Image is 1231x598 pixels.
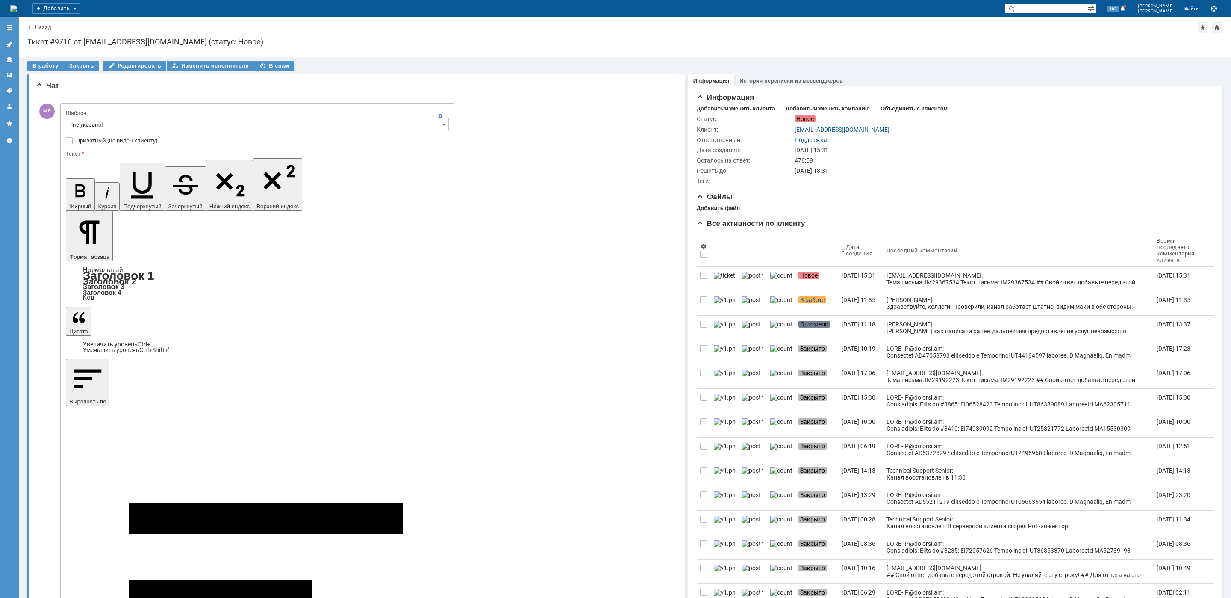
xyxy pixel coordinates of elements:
[1153,511,1207,535] a: [DATE] 11:34
[767,413,795,437] a: counter.png
[714,443,735,450] img: v1.png
[767,340,795,364] a: counter.png
[66,110,447,116] div: Шаблон
[798,370,827,376] span: Закрыто
[795,340,838,364] a: Закрыто
[66,211,113,261] button: Формат абзаца
[1212,22,1222,33] div: Сделать домашней страницей
[767,486,795,510] a: counter.png
[770,345,792,352] img: counter.png
[739,316,767,340] a: post ticket.png
[767,364,795,388] a: counter.png
[838,291,883,315] a: [DATE] 11:35
[795,167,828,174] span: [DATE] 18:31
[693,77,729,84] a: Информация
[83,276,136,286] a: Заголовок 2
[710,291,739,315] a: v1.png
[739,560,767,583] a: post ticket.png
[767,389,795,413] a: counter.png
[83,289,121,296] a: Заголовок 4
[739,291,767,315] a: post ticket.png
[795,147,1207,154] div: [DATE] 15:31
[770,370,792,376] img: counter.png
[798,345,827,352] span: Закрыто
[435,111,445,121] span: Скрыть панель инструментов
[883,511,1153,535] a: Technical Support Senior: Канал восстановлен. В серверной клиента сгорел PoE-инжектор.
[883,486,1153,510] a: LORE-IP@dolorsi.am: Consectet AD55211219 elitseddo e Temporinci UT05663654 laboree. D Magnaaliq, ...
[842,345,875,352] div: [DATE] 10:19
[66,178,95,211] button: Жирный
[710,267,739,291] a: ticket_notification.png
[739,340,767,364] a: post ticket.png
[886,247,957,254] div: Последний комментарий
[3,99,16,113] a: Мой профиль
[206,160,253,211] button: Нижний индекс
[883,438,1153,462] a: LORE-IP@dolorsi.am: Consectet AD53725297 elitseddo e Temporinci UT24959680 laboree. D Magnaaliq, ...
[770,394,792,401] img: counter.png
[1157,443,1190,450] div: [DATE] 12:51
[739,413,767,437] a: post ticket.png
[700,243,707,250] span: Настройки
[83,294,94,302] a: Код
[767,438,795,462] a: counter.png
[697,178,793,184] div: Теги:
[697,105,775,112] div: Добавить/изменить клиента
[1138,9,1174,14] span: [PERSON_NAME]
[1153,234,1207,267] th: Время последнего комментария клиента
[714,516,735,523] img: v1.png
[739,535,767,559] a: post ticket.png
[838,413,883,437] a: [DATE] 10:00
[886,321,1150,335] div: [PERSON_NAME]: [PERSON_NAME] как написали ранее, дальнейшее предоставление услуг невозможно.
[742,565,763,571] img: post ticket.png
[714,540,735,547] img: v1.png
[798,516,827,523] span: Закрыто
[842,565,875,571] div: [DATE] 10:16
[1157,237,1197,263] div: Время последнего комментария клиента
[739,511,767,535] a: post ticket.png
[795,126,889,133] a: [EMAIL_ADDRESS][DOMAIN_NAME]
[256,203,299,210] span: Верхний индекс
[886,516,1150,530] div: Technical Support Senior: Канал восстановлен. В серверной клиента сгорел PoE-инжектор.
[120,163,165,211] button: Подчеркнутый
[714,394,735,401] img: v1.png
[123,203,161,210] span: Подчеркнутый
[798,467,827,474] span: Закрыто
[742,345,763,352] img: post ticket.png
[742,394,763,401] img: post ticket.png
[770,589,792,596] img: counter.png
[770,443,792,450] img: counter.png
[838,438,883,462] a: [DATE] 06:19
[98,203,117,210] span: Курсив
[710,413,739,437] a: v1.png
[1088,4,1096,12] span: Расширенный поиск
[697,147,793,154] div: Дата создания:
[886,370,1150,431] div: [EMAIL_ADDRESS][DOMAIN_NAME]: Тема письма: IM29192223 Текст письма: IM29192223 ## Свой ответ доба...
[883,364,1153,388] a: [EMAIL_ADDRESS][DOMAIN_NAME]: Тема письма: IM29192223 Текст письма: IM29192223 ## Свой ответ доба...
[881,105,948,112] div: Объединить с клиентом
[842,467,875,474] div: [DATE] 14:13
[842,418,875,425] div: [DATE] 10:00
[838,234,883,267] th: Дата создания
[710,560,739,583] a: v1.png
[886,345,1150,537] div: LORE-IP@dolorsi.am: Consectet AD47058793 elitseddo e Temporinci UT44184597 laboree. D Magnaaliq, ...
[1153,560,1207,583] a: [DATE] 10:49
[66,307,91,336] button: Цитата
[66,342,449,353] div: Цитата
[1157,370,1190,376] div: [DATE] 17:06
[742,491,763,498] img: post ticket.png
[795,535,838,559] a: Закрыто
[1153,267,1207,291] a: [DATE] 15:31
[795,462,838,486] a: Закрыто
[39,104,55,119] span: МЕ
[739,267,767,291] a: post ticket.png
[770,321,792,328] img: counter.png
[1153,291,1207,315] a: [DATE] 11:35
[795,486,838,510] a: Закрыто
[714,272,735,279] img: ticket_notification.png
[714,296,735,303] img: v1.png
[883,413,1153,437] a: LORE-IP@dolorsi.am: Cons adipis: Elits do #8410: EI74939092 Tempo incidi: UT25821772 Laboreetd MA...
[838,340,883,364] a: [DATE] 10:19
[883,389,1153,413] a: LORE-IP@dolorsi.am: Cons adipis: Elits do #3865: EI06528423 Tempo incidi: UT86339089 Laboreetd MA...
[66,151,447,157] div: Текст
[742,296,763,303] img: post ticket.png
